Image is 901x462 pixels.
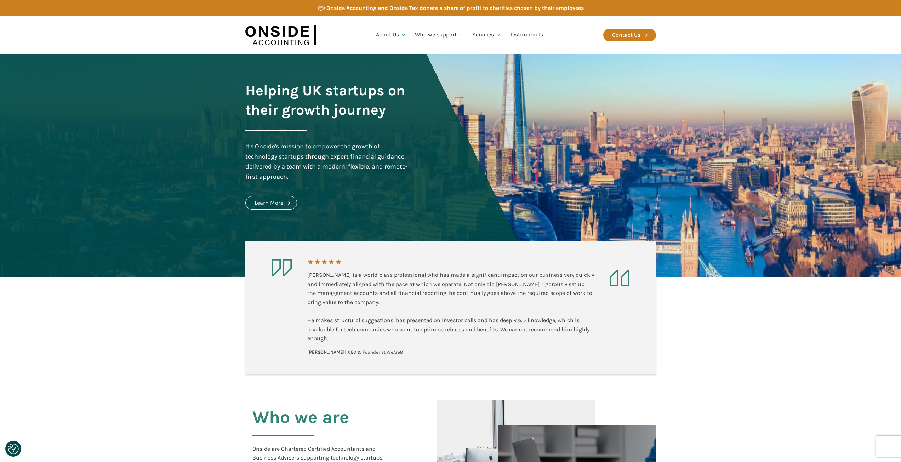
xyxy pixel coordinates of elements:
[506,23,547,47] a: Testimonials
[612,30,640,40] div: Contact Us
[307,349,403,356] div: | CEO & Founder at WeAre8
[245,22,316,49] img: Onside Accounting
[8,444,19,454] img: Revisit consent button
[307,270,594,343] div: [PERSON_NAME] is a world-class professional who has made a significant impact on our business ver...
[372,23,411,47] a: About Us
[8,444,19,454] button: Consent Preferences
[245,141,410,182] div: It's Onside's mission to empower the growth of technology startups through expert financial guida...
[245,196,297,210] a: Learn More
[603,29,656,41] a: Contact Us
[411,23,468,47] a: Who we support
[468,23,506,47] a: Services
[255,198,283,207] div: Learn More
[245,81,410,120] h1: Helping UK startups on their growth journey
[326,4,584,13] div: Onside Accounting and Onside Tax donate a share of profit to charities chosen by their employees
[252,407,349,444] h2: Who we are
[307,349,344,355] b: [PERSON_NAME]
